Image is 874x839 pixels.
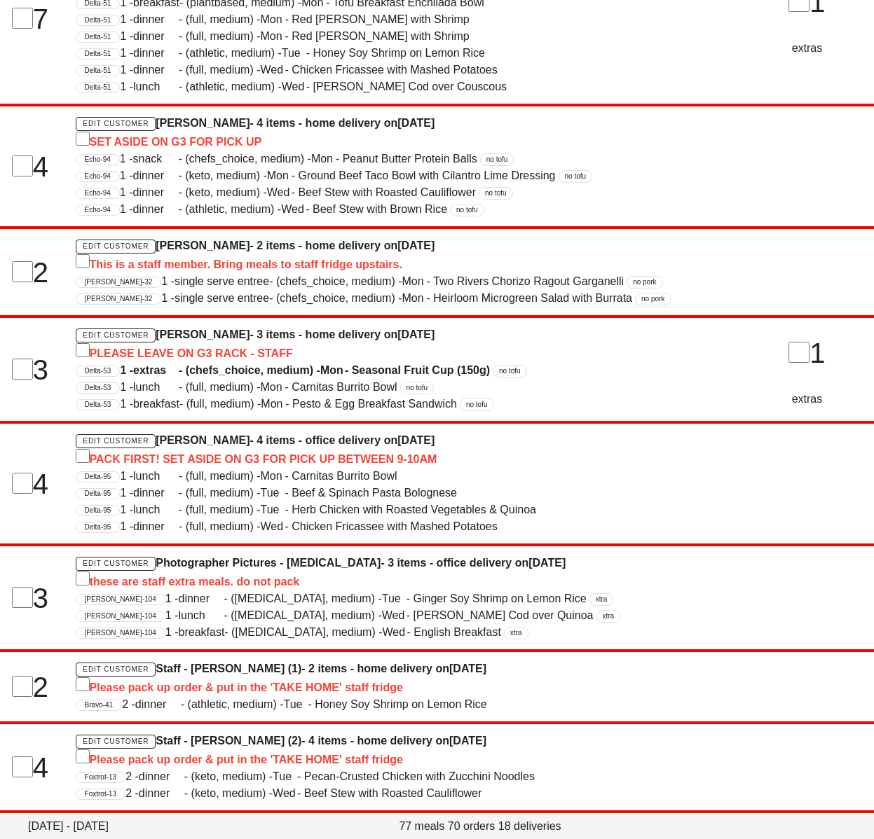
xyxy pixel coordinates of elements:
[85,32,111,42] span: Delta-51
[281,201,306,218] span: Wed
[402,273,427,290] span: Mon
[76,449,725,468] div: PACK FIRST! SET ASIDE ON G3 FOR PICK UP BETWEEN 9-10AM
[76,237,725,273] h4: [PERSON_NAME] - 2 items - home delivery on
[133,485,179,501] span: dinner
[85,172,111,181] span: Echo-94
[273,768,297,785] span: Tue
[261,396,285,412] span: Mon
[85,83,111,92] span: Delta-51
[139,768,184,785] span: dinner
[82,437,149,445] span: Edit Customer
[85,522,111,532] span: Delta-95
[133,201,179,218] span: dinner
[85,277,153,287] span: [PERSON_NAME]-32
[133,78,179,95] span: lunch
[85,205,111,215] span: Echo-94
[122,698,487,710] span: 2 - - (athletic, medium) - - Honey Soy Shrimp on Lemon Rice
[82,560,149,567] span: Edit Customer
[120,64,497,76] span: 1 - - (full, medium) - - Chicken Fricassee with Mashed Potatoes
[76,735,156,749] a: Edit Customer
[76,660,725,696] h4: Staff - [PERSON_NAME] (1) - 2 items - home delivery on
[267,184,292,201] span: Wed
[175,290,269,307] span: single serve entree
[85,628,156,638] span: [PERSON_NAME]-104
[85,506,111,515] span: Delta-95
[85,15,111,25] span: Delta-51
[135,696,181,713] span: dinner
[85,595,156,604] span: [PERSON_NAME]-104
[120,364,490,376] span: 1 - - (chefs_choice, medium) - - Seasonal Fruit Cup (150g)
[76,328,156,342] a: Edit Customer
[133,62,179,78] span: dinner
[76,677,725,696] div: Please pack up order & put in the 'TAKE HOME' staff fridge
[76,434,156,448] a: Edit Customer
[139,785,184,802] span: dinner
[261,28,285,45] span: Mon
[82,331,149,339] span: Edit Customer
[133,28,179,45] span: dinner
[120,30,469,42] span: 1 - - (full, medium) - - Red [PERSON_NAME] with Shrimp
[133,184,179,201] span: dinner
[261,11,285,28] span: Mon
[261,62,285,78] span: Wed
[261,379,285,396] span: Mon
[382,607,407,624] span: Wed
[133,501,179,518] span: lunch
[161,275,624,287] span: 1 - - (chefs_choice, medium) - - Two Rivers Chorizo Ragout Garganelli
[76,117,156,131] a: Edit Customer
[261,501,285,518] span: Tue
[120,398,457,410] span: 1 - - (full, medium) - - Pesto & Egg Breakfast Sandwich
[85,383,111,393] span: Delta-53
[284,696,308,713] span: Tue
[179,624,225,641] span: breakfast
[120,169,556,181] span: 1 - - (keto, medium) - - Ground Beef Taco Bowl with Cilantro Lime Dressing
[120,13,469,25] span: 1 - - (full, medium) - - Red [PERSON_NAME] with Shrimp
[165,609,594,621] span: 1 - - ([MEDICAL_DATA], medium) - - [PERSON_NAME] Cod over Quinoa
[133,362,179,379] span: extras
[85,700,114,710] span: Bravo-41
[76,343,725,362] div: PLEASE LEAVE ON G3 RACK - STAFF
[282,45,306,62] span: Tue
[82,242,149,250] span: Edit Customer
[125,787,482,799] span: 2 - - (keto, medium) - - Beef Stew with Roasted Cauliflower
[76,132,725,151] div: SET ASIDE ON G3 FOR PICK UP
[133,396,179,412] span: breakfast
[76,555,725,590] h4: Photographer Pictures - [MEDICAL_DATA] - 3 items - office delivery on
[85,489,111,499] span: Delta-95
[179,590,224,607] span: dinner
[133,518,179,535] span: dinner
[82,737,149,745] span: Edit Customer
[85,400,111,410] span: Delta-53
[85,66,111,76] span: Delta-51
[311,151,336,167] span: Mon
[165,626,501,638] span: 1 - - ([MEDICAL_DATA], medium) - - English Breakfast
[85,472,111,482] span: Delta-95
[76,326,725,362] h4: [PERSON_NAME] - 3 items - home delivery on
[76,115,725,151] h4: [PERSON_NAME] - 4 items - home delivery on
[85,772,117,782] span: Foxtrot-13
[76,733,725,768] h4: Staff - [PERSON_NAME] (2) - 4 items - home delivery on
[76,749,725,768] div: Please pack up order & put in the 'TAKE HOME' staff fridge
[85,294,153,304] span: [PERSON_NAME]-32
[133,151,179,167] span: snack
[179,607,224,624] span: lunch
[120,81,507,92] span: 1 - - (athletic, medium) - - [PERSON_NAME] Cod over Couscous
[320,362,345,379] span: Mon
[76,254,725,273] div: This is a staff member. Bring meals to staff fridge upstairs.
[742,332,873,374] div: 1
[402,290,427,307] span: Mon
[120,470,397,482] span: 1 - - (full, medium) - - Carnitas Burrito Bowl
[161,292,632,304] span: 1 - - (chefs_choice, medium) - - Heirloom Microgreen Salad with Burrata
[76,240,156,254] a: Edit Customer
[528,557,566,569] span: [DATE]
[76,571,725,590] div: these are staff extra meals. do not pack
[133,11,179,28] span: dinner
[120,47,485,59] span: 1 - - (athletic, medium) - - Honey Soy Shrimp on Lemon Rice
[120,520,497,532] span: 1 - - (full, medium) - - Chicken Fricassee with Mashed Potatoes
[282,78,306,95] span: Wed
[120,381,397,393] span: 1 - - (full, medium) - - Carnitas Burrito Bowl
[449,735,486,747] span: [DATE]
[120,153,477,165] span: 1 - - (chefs_choice, medium) - - Peanut Butter Protein Balls
[85,188,111,198] span: Echo-94
[82,120,149,127] span: Edit Customer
